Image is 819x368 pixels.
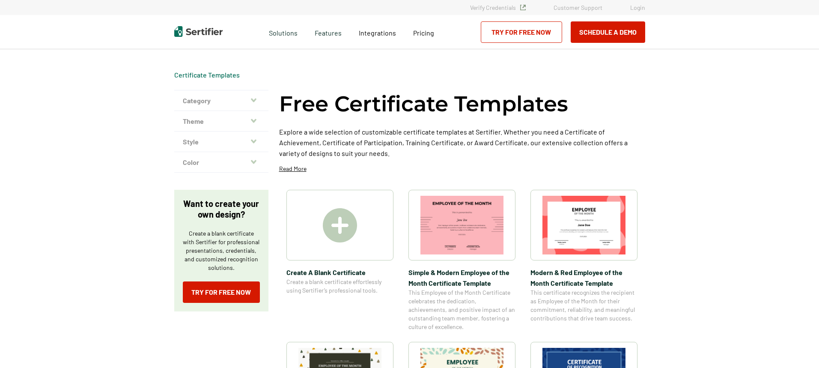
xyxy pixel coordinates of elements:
span: Create a blank certificate effortlessly using Sertifier’s professional tools. [286,278,393,295]
a: Login [630,4,645,11]
h1: Free Certificate Templates [279,90,568,118]
span: Modern & Red Employee of the Month Certificate Template [530,267,637,288]
a: Certificate Templates [174,71,240,79]
span: Solutions [269,27,298,37]
img: Create A Blank Certificate [323,208,357,242]
img: Modern & Red Employee of the Month Certificate Template [542,196,625,254]
div: Breadcrumb [174,71,240,79]
span: Pricing [413,29,434,37]
a: Try for Free Now [183,281,260,303]
a: Simple & Modern Employee of the Month Certificate TemplateSimple & Modern Employee of the Month C... [408,190,515,331]
button: Color [174,152,268,173]
span: Features [315,27,342,37]
img: Verified [520,5,526,10]
a: Verify Credentials [470,4,526,11]
span: This Employee of the Month Certificate celebrates the dedication, achievements, and positive impa... [408,288,515,331]
a: Pricing [413,27,434,37]
a: Customer Support [554,4,602,11]
a: Integrations [359,27,396,37]
p: Read More [279,165,307,173]
span: Integrations [359,29,396,37]
a: Modern & Red Employee of the Month Certificate TemplateModern & Red Employee of the Month Certifi... [530,190,637,331]
p: Want to create your own design? [183,198,260,220]
p: Create a blank certificate with Sertifier for professional presentations, credentials, and custom... [183,229,260,272]
span: Simple & Modern Employee of the Month Certificate Template [408,267,515,288]
img: Sertifier | Digital Credentialing Platform [174,26,223,37]
button: Style [174,132,268,152]
p: Explore a wide selection of customizable certificate templates at Sertifier. Whether you need a C... [279,126,645,159]
span: Create A Blank Certificate [286,267,393,278]
span: This certificate recognizes the recipient as Employee of the Month for their commitment, reliabil... [530,288,637,323]
a: Try for Free Now [481,21,562,43]
button: Theme [174,111,268,132]
img: Simple & Modern Employee of the Month Certificate Template [420,196,503,254]
button: Category [174,90,268,111]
